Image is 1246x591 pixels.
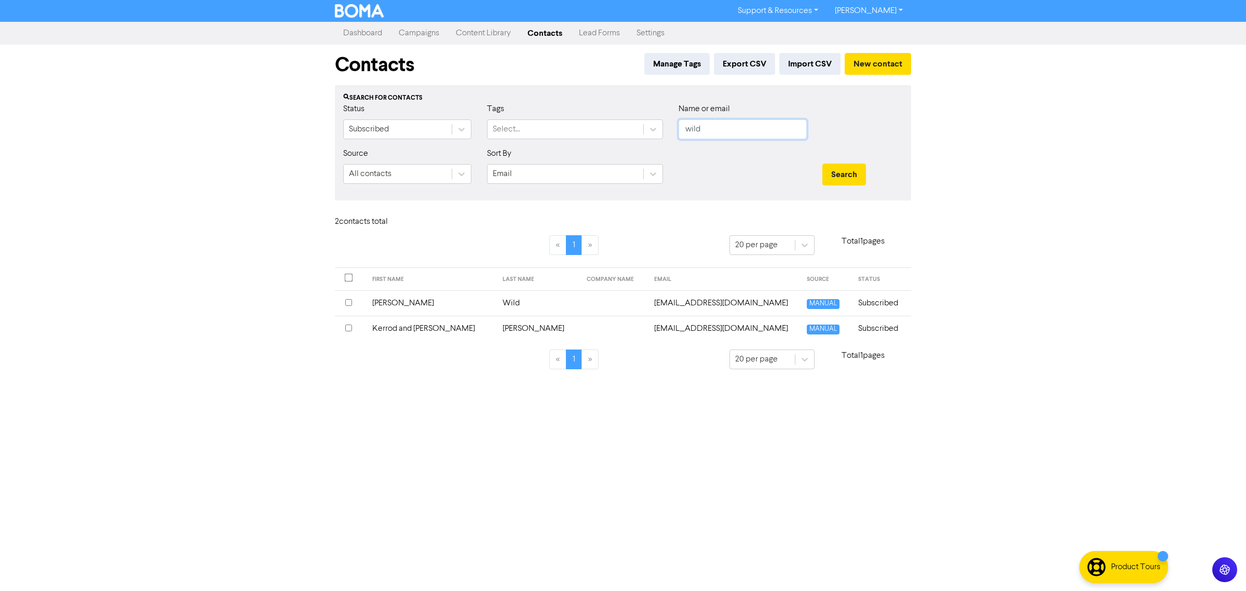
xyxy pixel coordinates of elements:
a: Lead Forms [571,23,628,44]
div: 20 per page [735,239,778,251]
a: Contacts [519,23,571,44]
label: Source [343,147,368,160]
p: Total 1 pages [815,235,911,248]
th: STATUS [852,268,911,291]
th: FIRST NAME [366,268,496,291]
a: Dashboard [335,23,390,44]
div: Email [493,168,512,180]
td: Subscribed [852,290,911,316]
th: COMPANY NAME [580,268,648,291]
iframe: Chat Widget [1194,541,1246,591]
th: EMAIL [648,268,801,291]
td: [PERSON_NAME] [496,316,580,341]
div: Search for contacts [343,93,903,103]
div: Select... [493,123,520,136]
td: [PERSON_NAME] [366,290,496,316]
img: BOMA Logo [335,4,384,18]
span: MANUAL [807,299,839,309]
td: Wild [496,290,580,316]
td: Kerrod and [PERSON_NAME] [366,316,496,341]
a: Support & Resources [729,3,827,19]
div: All contacts [349,168,391,180]
button: Import CSV [779,53,841,75]
a: [PERSON_NAME] [827,3,911,19]
a: Settings [628,23,673,44]
button: Export CSV [714,53,775,75]
h6: 2 contact s total [335,217,418,227]
a: Content Library [448,23,519,44]
div: Subscribed [349,123,389,136]
a: Page 1 is your current page [566,235,582,255]
a: Campaigns [390,23,448,44]
th: SOURCE [801,268,852,291]
label: Name or email [679,103,730,115]
td: Subscribed [852,316,911,341]
a: Page 1 is your current page [566,350,582,369]
button: Search [822,164,866,185]
div: 20 per page [735,353,778,366]
h1: Contacts [335,53,414,77]
label: Status [343,103,364,115]
button: Manage Tags [644,53,710,75]
td: wildefamilytrust@gmail.com [648,316,801,341]
span: MANUAL [807,325,839,334]
label: Sort By [487,147,511,160]
p: Total 1 pages [815,350,911,362]
td: jwild@wdf.com.au [648,290,801,316]
button: New contact [845,53,911,75]
label: Tags [487,103,504,115]
th: LAST NAME [496,268,580,291]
